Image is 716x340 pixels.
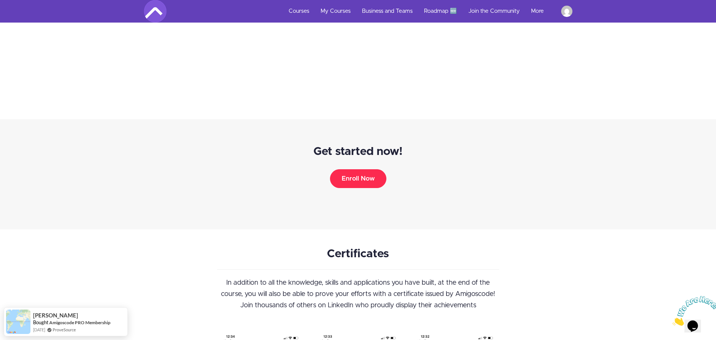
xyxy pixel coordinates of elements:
[327,248,389,260] strong: Certificates
[53,326,76,333] a: ProveSource
[669,293,716,329] iframe: chat widget
[221,279,495,309] span: In addition to all the knowledge, skills and applications you have built, at the end of the cours...
[33,326,45,333] span: [DATE]
[3,3,50,33] img: Chat attention grabber
[330,169,386,188] button: Enroll Now
[33,312,78,319] span: [PERSON_NAME]
[33,319,48,325] span: Bought
[561,6,572,17] img: karicnerol@gmail.com
[49,320,111,325] a: Amigoscode PRO Membership
[6,310,30,334] img: provesource social proof notification image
